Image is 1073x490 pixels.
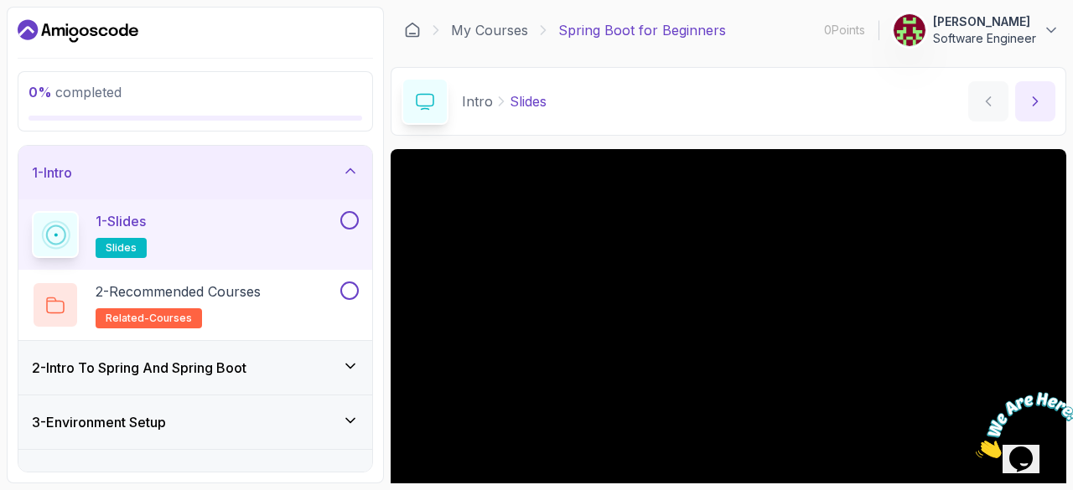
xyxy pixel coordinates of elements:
[106,241,137,255] span: slides
[32,211,359,258] button: 1-Slidesslides
[32,162,72,183] h3: 1 - Intro
[451,20,528,40] a: My Courses
[32,358,246,378] h3: 2 - Intro To Spring And Spring Boot
[32,412,166,432] h3: 3 - Environment Setup
[96,281,261,302] p: 2 - Recommended Courses
[462,91,493,111] p: Intro
[1015,81,1055,121] button: next content
[18,146,372,199] button: 1-Intro
[404,22,421,39] a: Dashboard
[510,91,547,111] p: Slides
[933,30,1036,47] p: Software Engineer
[7,7,111,73] img: Chat attention grabber
[106,312,192,325] span: related-courses
[933,13,1036,30] p: [PERSON_NAME]
[969,385,1073,465] iframe: chat widget
[968,81,1008,121] button: previous content
[18,341,372,395] button: 2-Intro To Spring And Spring Boot
[29,84,52,101] span: 0 %
[29,84,122,101] span: completed
[894,14,925,46] img: user profile image
[893,13,1060,47] button: user profile image[PERSON_NAME]Software Engineer
[96,211,146,231] p: 1 - Slides
[824,22,865,39] p: 0 Points
[32,281,359,328] button: 2-Recommended Coursesrelated-courses
[18,18,138,44] a: Dashboard
[558,20,726,40] p: Spring Boot for Beginners
[32,467,208,487] h3: 4 - Your First Spring Boot Api
[18,395,372,449] button: 3-Environment Setup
